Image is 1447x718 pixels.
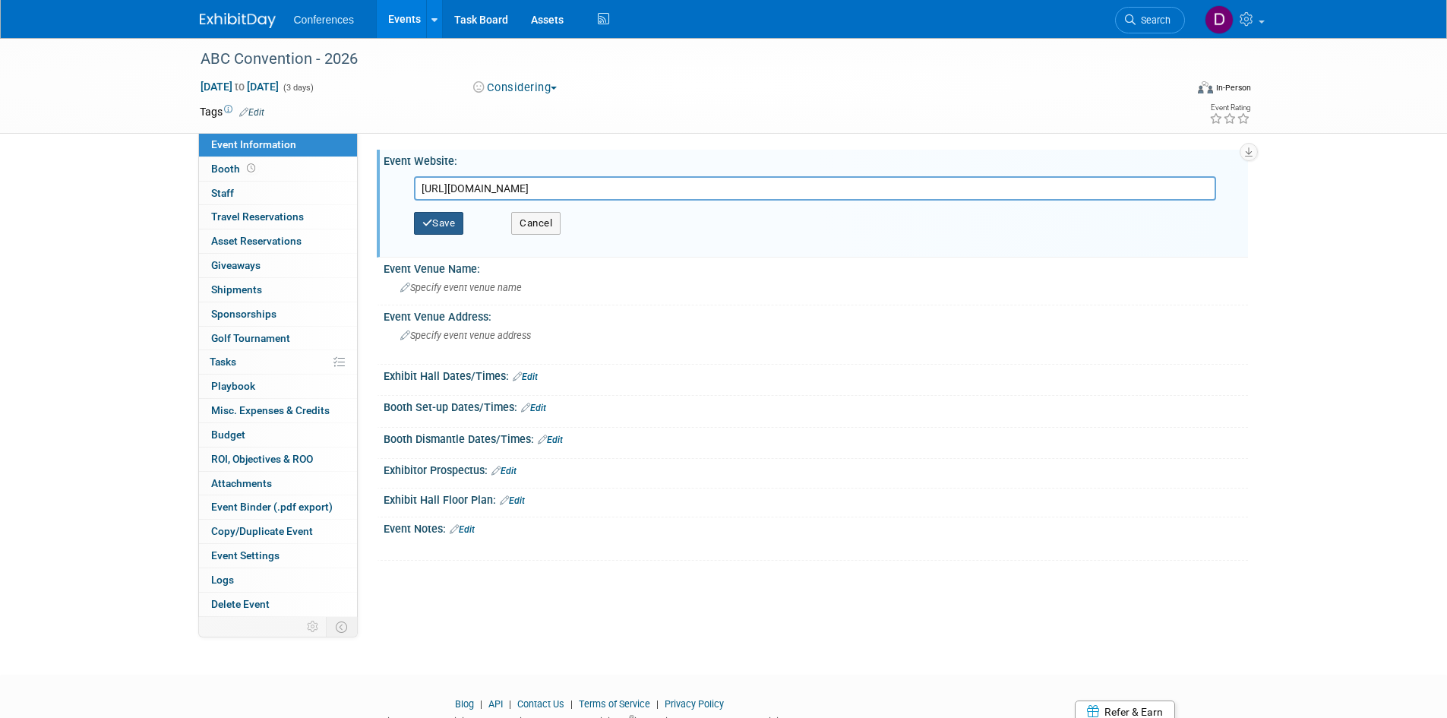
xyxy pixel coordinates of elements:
td: Toggle Event Tabs [326,617,357,637]
span: [DATE] [DATE] [200,80,280,93]
a: Event Binder (.pdf export) [199,495,357,519]
a: Edit [521,403,546,413]
span: Specify event venue name [400,282,522,293]
span: Event Information [211,138,296,150]
td: Tags [200,104,264,119]
button: Considering [468,80,563,96]
input: Enter URL [414,176,1216,201]
a: Edit [450,524,475,535]
span: Search [1136,14,1171,26]
a: Edit [538,435,563,445]
a: Misc. Expenses & Credits [199,399,357,422]
a: Edit [491,466,517,476]
button: Cancel [511,212,561,235]
button: Save [414,212,464,235]
span: Sponsorships [211,308,276,320]
span: Playbook [211,380,255,392]
a: Blog [455,698,474,710]
a: Asset Reservations [199,229,357,253]
span: | [505,698,515,710]
div: Exhibitor Prospectus: [384,459,1248,479]
div: Event Format [1095,79,1252,102]
a: Travel Reservations [199,205,357,229]
span: | [476,698,486,710]
a: Edit [500,495,525,506]
span: Logs [211,574,234,586]
a: Edit [239,107,264,118]
a: Delete Event [199,593,357,616]
span: | [652,698,662,710]
span: Delete Event [211,598,270,610]
span: to [232,81,247,93]
span: Attachments [211,477,272,489]
div: Event Website: [384,150,1248,169]
div: In-Person [1215,82,1251,93]
span: Booth [211,163,258,175]
span: Staff [211,187,234,199]
span: Specify event venue address [400,330,531,341]
img: ExhibitDay [200,13,276,28]
span: (3 days) [282,83,314,93]
div: Booth Set-up Dates/Times: [384,396,1248,416]
div: ABC Convention - 2026 [195,46,1162,73]
span: Misc. Expenses & Credits [211,404,330,416]
a: Contact Us [517,698,564,710]
a: Shipments [199,278,357,302]
span: Event Binder (.pdf export) [211,501,333,513]
div: Event Notes: [384,517,1248,537]
span: Golf Tournament [211,332,290,344]
div: Exhibit Hall Floor Plan: [384,489,1248,508]
a: Terms of Service [579,698,650,710]
span: Booth not reserved yet [244,163,258,174]
a: Event Settings [199,544,357,568]
td: Personalize Event Tab Strip [300,617,327,637]
a: Copy/Duplicate Event [199,520,357,543]
span: | [567,698,577,710]
a: Budget [199,423,357,447]
a: Attachments [199,472,357,495]
img: Diane Arabia [1205,5,1234,34]
a: Sponsorships [199,302,357,326]
div: Booth Dismantle Dates/Times: [384,428,1248,448]
span: Asset Reservations [211,235,302,247]
div: Event Venue Address: [384,305,1248,324]
div: Exhibit Hall Dates/Times: [384,365,1248,384]
span: ROI, Objectives & ROO [211,453,313,465]
span: Shipments [211,283,262,296]
a: ROI, Objectives & ROO [199,448,357,471]
span: Event Settings [211,549,280,561]
a: Playbook [199,375,357,398]
a: API [488,698,503,710]
img: Format-Inperson.png [1198,81,1213,93]
span: Tasks [210,356,236,368]
a: Giveaways [199,254,357,277]
a: Privacy Policy [665,698,724,710]
a: Logs [199,568,357,592]
a: Booth [199,157,357,181]
a: Golf Tournament [199,327,357,350]
span: Giveaways [211,259,261,271]
span: Conferences [294,14,354,26]
span: Budget [211,429,245,441]
span: Copy/Duplicate Event [211,525,313,537]
div: Event Rating [1209,104,1250,112]
span: Travel Reservations [211,210,304,223]
a: Tasks [199,350,357,374]
a: Edit [513,372,538,382]
a: Search [1115,7,1185,33]
div: Event Venue Name: [384,258,1248,277]
a: Event Information [199,133,357,157]
a: Staff [199,182,357,205]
